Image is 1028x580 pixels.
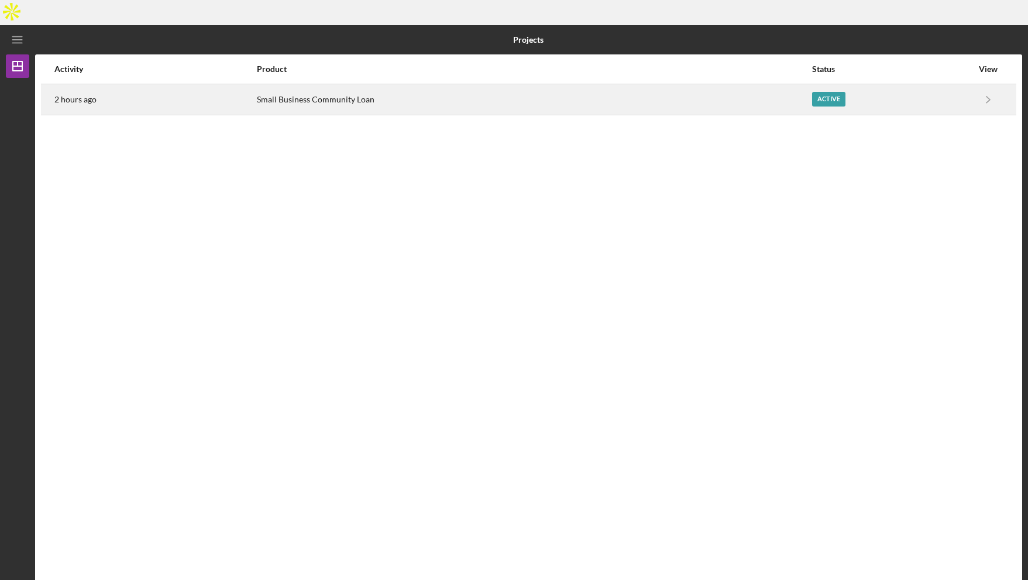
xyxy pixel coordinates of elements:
div: Small Business Community Loan [257,85,811,114]
div: View [974,64,1003,74]
div: Active [812,92,845,107]
div: Activity [54,64,256,74]
b: Projects [513,35,544,44]
time: 2025-09-23 17:44 [54,95,97,104]
div: Status [812,64,972,74]
div: Product [257,64,811,74]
